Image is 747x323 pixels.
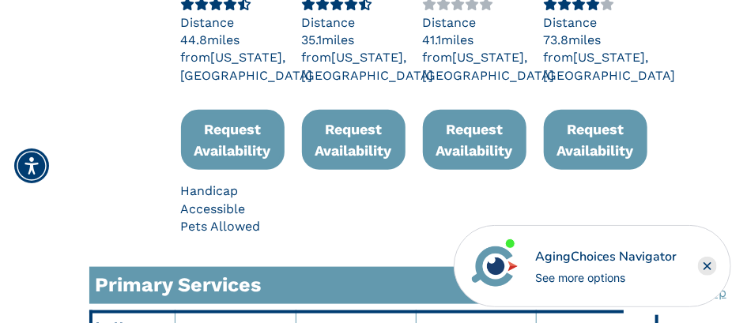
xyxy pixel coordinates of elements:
[302,14,410,32] div: Distance
[181,182,289,218] div: Handicap Accessible
[181,218,289,235] div: Pets Allowed
[468,239,522,293] img: avatar
[302,110,406,170] a: Request Availability
[423,110,526,170] a: Request Availability
[89,267,658,303] h2: Primary Services
[14,148,49,183] div: Accessibility Menu
[302,32,410,85] div: 35.1 miles from [US_STATE], [GEOGRAPHIC_DATA]
[698,257,717,276] div: Close
[181,110,285,170] a: Request Availability
[181,14,289,32] div: Distance
[181,32,289,85] div: 44.8 miles from [US_STATE], [GEOGRAPHIC_DATA]
[423,14,531,32] div: Distance
[544,110,647,170] a: Request Availability
[535,247,677,266] div: AgingChoices Navigator
[544,14,652,32] div: Distance
[535,269,677,286] div: See more options
[544,32,652,85] div: 73.8 miles from [US_STATE], [GEOGRAPHIC_DATA]
[423,32,531,85] div: 41.1 miles from [US_STATE], [GEOGRAPHIC_DATA]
